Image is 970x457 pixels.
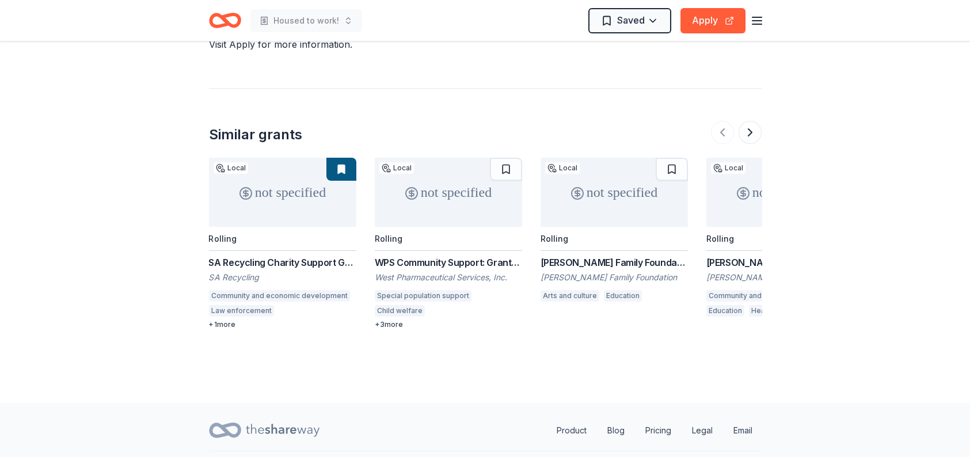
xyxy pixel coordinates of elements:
div: Child welfare [375,305,425,317]
div: SA Recycling [209,272,356,283]
a: Product [547,419,596,442]
div: not specified [541,158,688,227]
div: West Pharmaceutical Services, Inc. [375,272,522,283]
span: Saved [617,13,645,28]
div: Health [749,305,775,317]
div: Local [214,162,248,174]
div: Rolling [209,234,237,243]
div: SA Recycling Charity Support Grant [209,256,356,269]
div: Local [711,162,745,174]
div: [PERSON_NAME] & [PERSON_NAME] Foundation [706,272,854,283]
button: Apply [680,8,745,33]
button: Housed to work! [250,9,362,32]
a: Home [209,7,241,34]
div: Local [545,162,580,174]
button: Saved [588,8,671,33]
div: + 3 more [375,320,522,329]
span: Housed to work! [273,14,339,28]
div: Education [604,290,642,302]
div: In-patient medical care [429,305,513,317]
a: not specifiedLocalRollingSA Recycling Charity Support GrantSA RecyclingCommunity and economic dev... [209,158,356,329]
div: Education [706,305,744,317]
div: Similar grants [209,125,302,144]
a: not specifiedLocalRolling[PERSON_NAME] Family Foundation Grant[PERSON_NAME] Family FoundationArts... [541,158,688,305]
div: Community and economic development [209,290,350,302]
div: [PERSON_NAME] Family Foundation [541,272,688,283]
div: Special population support [375,290,471,302]
a: not specifiedLocalRolling[PERSON_NAME] Foundation Grant[PERSON_NAME] & [PERSON_NAME] FoundationCo... [706,158,854,320]
div: Law enforcement [209,305,274,317]
div: Visit Apply for more information. [209,37,762,51]
div: not specified [375,158,522,227]
div: Community and economic development [706,290,847,302]
a: Blog [598,419,634,442]
div: WPS Community Support: Grants & Sponsorhips [375,256,522,269]
a: Pricing [636,419,680,442]
div: + 1 more [209,320,356,329]
div: not specified [209,158,356,227]
div: [PERSON_NAME] Foundation Grant [706,256,854,269]
div: [PERSON_NAME] Family Foundation Grant [541,256,688,269]
div: Rolling [706,234,734,243]
div: Rolling [541,234,568,243]
div: not specified [706,158,854,227]
a: not specifiedLocalRollingWPS Community Support: Grants & SponsorhipsWest Pharmaceutical Services,... [375,158,522,329]
nav: quick links [547,419,762,442]
a: Legal [683,419,722,442]
a: Email [724,419,762,442]
div: Arts and culture [541,290,599,302]
div: Local [379,162,414,174]
div: Rolling [375,234,402,243]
